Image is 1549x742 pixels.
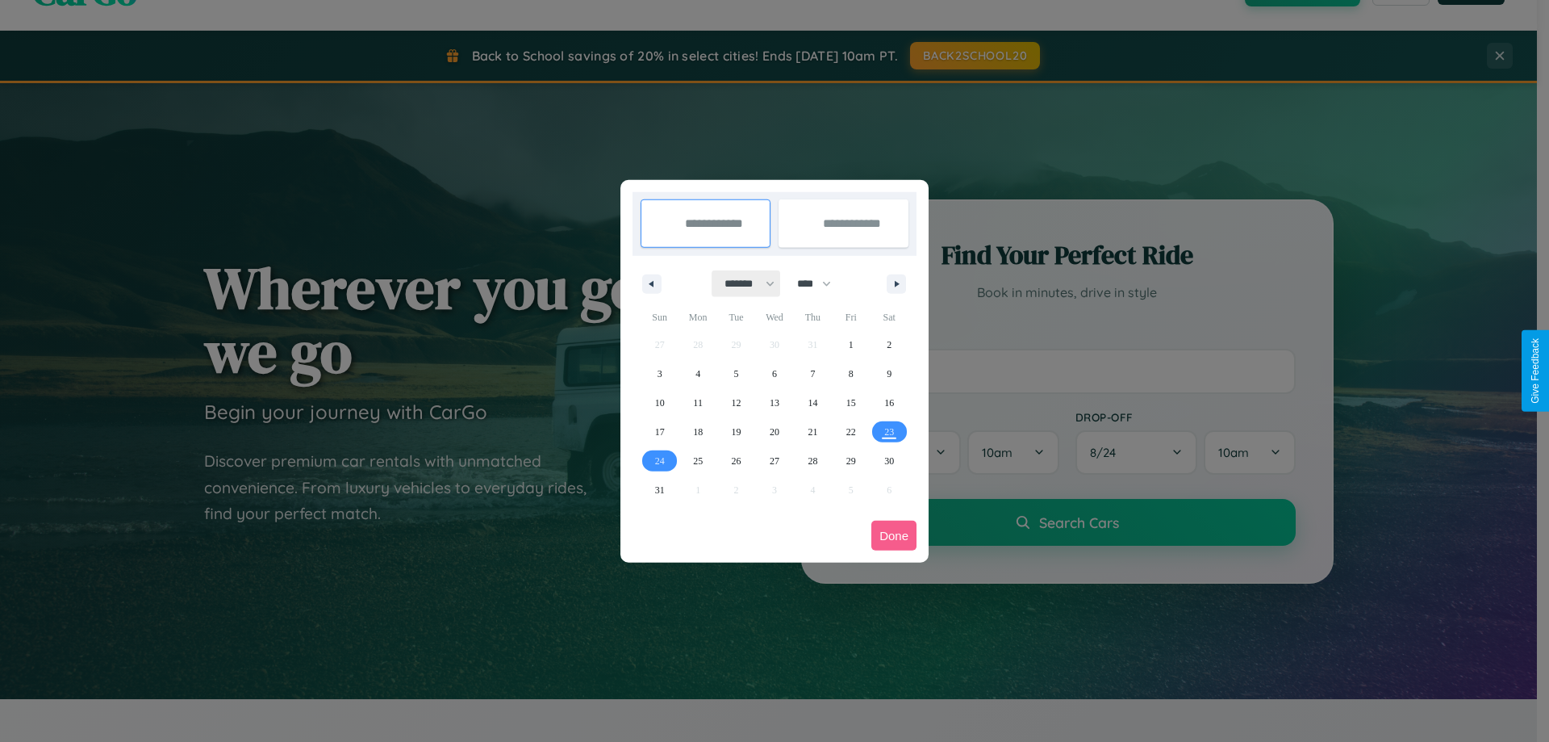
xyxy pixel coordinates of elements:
[887,359,891,388] span: 9
[678,446,716,476] button: 25
[693,388,703,417] span: 11
[655,388,665,417] span: 10
[755,446,793,476] button: 27
[734,359,739,388] span: 5
[832,330,870,359] button: 1
[678,304,716,330] span: Mon
[655,417,665,446] span: 17
[871,388,908,417] button: 16
[732,388,741,417] span: 12
[641,417,678,446] button: 17
[641,359,678,388] button: 3
[871,330,908,359] button: 2
[755,359,793,388] button: 6
[808,446,817,476] span: 28
[641,446,678,476] button: 24
[884,388,894,417] span: 16
[887,330,891,359] span: 2
[717,304,755,330] span: Tue
[871,304,908,330] span: Sat
[717,359,755,388] button: 5
[641,476,678,505] button: 31
[794,417,832,446] button: 21
[794,304,832,330] span: Thu
[846,446,856,476] span: 29
[655,446,665,476] span: 24
[871,521,916,551] button: Done
[717,417,755,446] button: 19
[846,417,856,446] span: 22
[770,446,779,476] span: 27
[884,446,894,476] span: 30
[871,446,908,476] button: 30
[810,359,815,388] span: 7
[871,417,908,446] button: 23
[832,304,870,330] span: Fri
[641,304,678,330] span: Sun
[808,388,817,417] span: 14
[695,359,700,388] span: 4
[641,388,678,417] button: 10
[678,417,716,446] button: 18
[832,446,870,476] button: 29
[732,417,741,446] span: 19
[693,417,703,446] span: 18
[884,417,894,446] span: 23
[755,304,793,330] span: Wed
[755,388,793,417] button: 13
[871,359,908,388] button: 9
[794,388,832,417] button: 14
[755,417,793,446] button: 20
[770,388,779,417] span: 13
[832,417,870,446] button: 22
[732,446,741,476] span: 26
[693,446,703,476] span: 25
[1530,338,1541,404] div: Give Feedback
[808,417,817,446] span: 21
[678,359,716,388] button: 4
[794,359,832,388] button: 7
[794,446,832,476] button: 28
[832,388,870,417] button: 15
[832,359,870,388] button: 8
[717,388,755,417] button: 12
[849,359,854,388] span: 8
[717,446,755,476] button: 26
[658,359,662,388] span: 3
[772,359,777,388] span: 6
[849,330,854,359] span: 1
[655,476,665,505] span: 31
[846,388,856,417] span: 15
[678,388,716,417] button: 11
[770,417,779,446] span: 20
